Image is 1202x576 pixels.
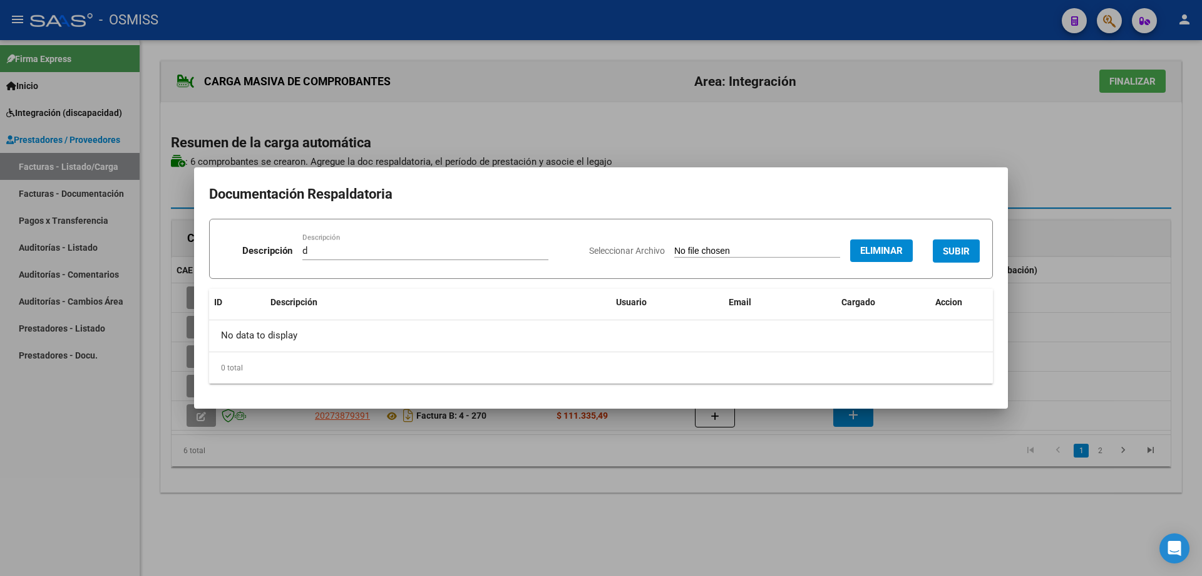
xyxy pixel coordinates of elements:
datatable-header-cell: Cargado [836,289,930,316]
span: ID [214,297,222,307]
span: SUBIR [943,246,970,257]
button: Eliminar [850,239,913,262]
span: Email [729,297,751,307]
datatable-header-cell: Accion [930,289,993,316]
span: Descripción [270,297,317,307]
p: Descripción [242,244,292,258]
span: Accion [935,297,962,307]
span: Cargado [841,297,875,307]
div: Open Intercom Messenger [1159,533,1189,563]
datatable-header-cell: Email [724,289,836,316]
button: SUBIR [933,239,980,263]
h2: Documentación Respaldatoria [209,182,993,206]
div: No data to display [209,320,993,352]
span: Usuario [616,297,647,307]
datatable-header-cell: Descripción [265,289,611,316]
datatable-header-cell: ID [209,289,265,316]
div: 0 total [209,352,993,384]
span: Seleccionar Archivo [589,246,665,256]
datatable-header-cell: Usuario [611,289,724,316]
span: Eliminar [860,245,903,256]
